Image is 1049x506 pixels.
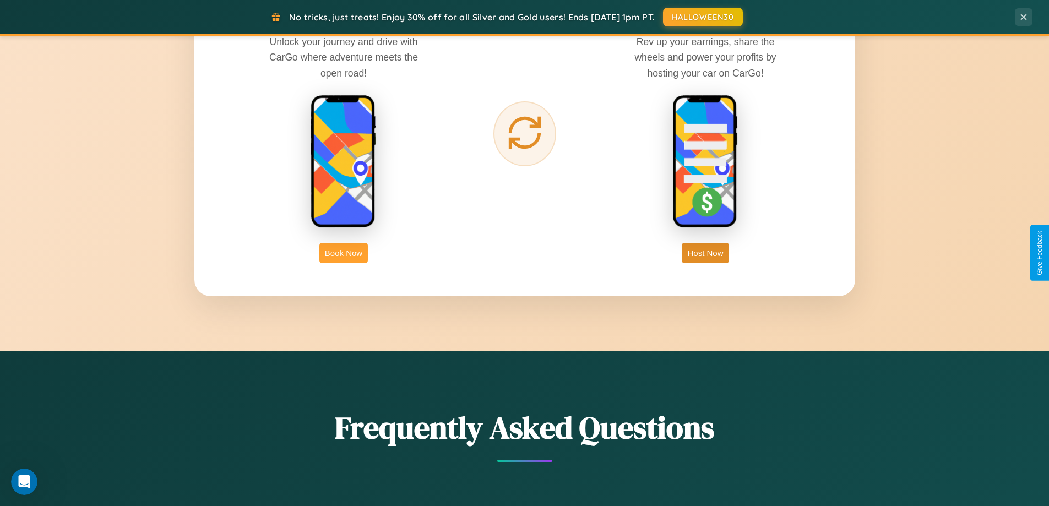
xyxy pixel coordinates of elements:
h2: Frequently Asked Questions [194,406,855,449]
button: Host Now [682,243,729,263]
div: Give Feedback [1036,231,1043,275]
img: host phone [672,95,738,229]
p: Unlock your journey and drive with CarGo where adventure meets the open road! [261,34,426,80]
button: Book Now [319,243,368,263]
span: No tricks, just treats! Enjoy 30% off for all Silver and Gold users! Ends [DATE] 1pm PT. [289,12,655,23]
button: HALLOWEEN30 [663,8,743,26]
iframe: Intercom live chat [11,469,37,495]
p: Rev up your earnings, share the wheels and power your profits by hosting your car on CarGo! [623,34,788,80]
img: rent phone [311,95,377,229]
